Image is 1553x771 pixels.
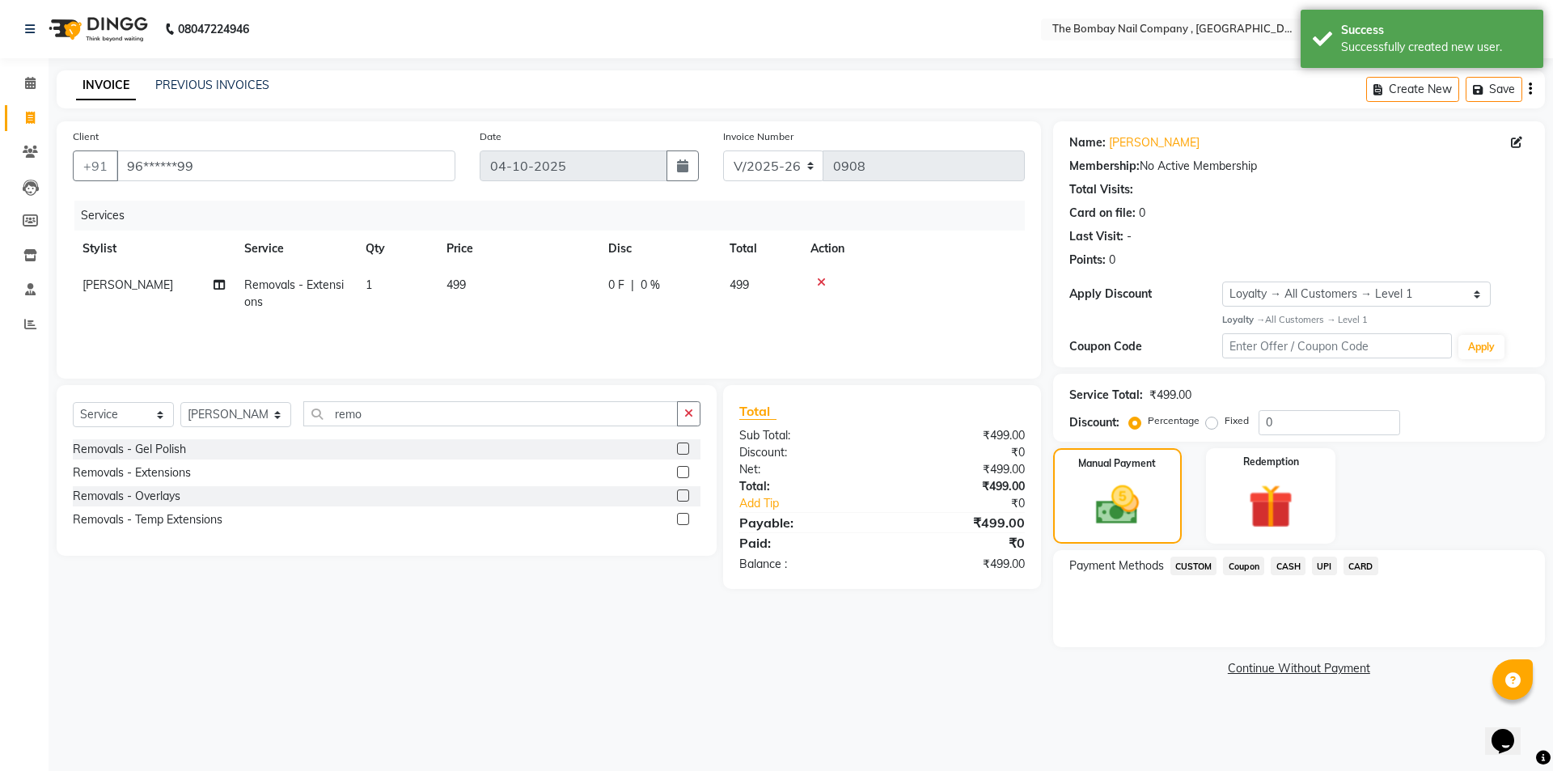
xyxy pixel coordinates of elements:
div: 0 [1109,252,1115,269]
div: Net: [727,461,882,478]
th: Service [235,231,356,267]
button: Create New [1366,77,1459,102]
a: [PERSON_NAME] [1109,134,1200,151]
div: Coupon Code [1069,338,1222,355]
strong: Loyalty → [1222,314,1265,325]
div: ₹499.00 [1149,387,1191,404]
div: Success [1341,22,1531,39]
span: CUSTOM [1170,557,1217,575]
th: Disc [599,231,720,267]
div: ₹499.00 [882,556,1036,573]
th: Action [801,231,1025,267]
div: ₹0 [882,533,1036,553]
div: Sub Total: [727,427,882,444]
input: Search or Scan [303,401,679,426]
label: Manual Payment [1078,456,1156,471]
div: Paid: [727,533,882,553]
div: All Customers → Level 1 [1222,313,1529,327]
img: _gift.svg [1234,479,1307,535]
div: ₹499.00 [882,513,1036,532]
div: ₹0 [908,495,1036,512]
div: Payable: [727,513,882,532]
span: 499 [730,277,749,292]
b: 08047224946 [178,6,249,52]
span: 0 F [608,277,624,294]
label: Invoice Number [723,129,793,144]
span: 499 [446,277,466,292]
span: Coupon [1223,557,1264,575]
div: ₹499.00 [882,478,1036,495]
div: ₹499.00 [882,427,1036,444]
label: Percentage [1148,413,1200,428]
img: logo [41,6,152,52]
div: Card on file: [1069,205,1136,222]
button: +91 [73,150,118,181]
a: PREVIOUS INVOICES [155,78,269,92]
div: Removals - Overlays [73,488,180,505]
span: CASH [1271,557,1305,575]
div: 0 [1139,205,1145,222]
th: Price [437,231,599,267]
button: Save [1466,77,1522,102]
div: Services [74,201,1037,231]
div: Discount: [1069,414,1119,431]
div: Service Total: [1069,387,1143,404]
input: Enter Offer / Coupon Code [1222,333,1452,358]
a: INVOICE [76,71,136,100]
div: Membership: [1069,158,1140,175]
th: Stylist [73,231,235,267]
div: Removals - Temp Extensions [73,511,222,528]
iframe: chat widget [1485,706,1537,755]
span: Removals - Extensions [244,277,344,309]
div: Successfully created new user. [1341,39,1531,56]
div: No Active Membership [1069,158,1529,175]
div: Points: [1069,252,1106,269]
a: Add Tip [727,495,908,512]
div: - [1127,228,1132,245]
span: | [631,277,634,294]
label: Client [73,129,99,144]
div: Name: [1069,134,1106,151]
div: ₹0 [882,444,1036,461]
img: _cash.svg [1082,481,1153,530]
input: Search by Name/Mobile/Email/Code [116,150,455,181]
button: Apply [1458,335,1504,359]
span: UPI [1312,557,1337,575]
span: CARD [1344,557,1378,575]
span: Payment Methods [1069,557,1164,574]
label: Fixed [1225,413,1249,428]
span: [PERSON_NAME] [83,277,173,292]
div: Removals - Extensions [73,464,191,481]
label: Redemption [1243,455,1299,469]
span: Total [739,403,776,420]
label: Date [480,129,501,144]
th: Qty [356,231,437,267]
div: Total: [727,478,882,495]
div: Discount: [727,444,882,461]
span: 1 [366,277,372,292]
div: Last Visit: [1069,228,1123,245]
div: Total Visits: [1069,181,1133,198]
span: 0 % [641,277,660,294]
div: Balance : [727,556,882,573]
th: Total [720,231,801,267]
div: Removals - Gel Polish [73,441,186,458]
div: ₹499.00 [882,461,1036,478]
a: Continue Without Payment [1056,660,1542,677]
div: Apply Discount [1069,286,1222,303]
